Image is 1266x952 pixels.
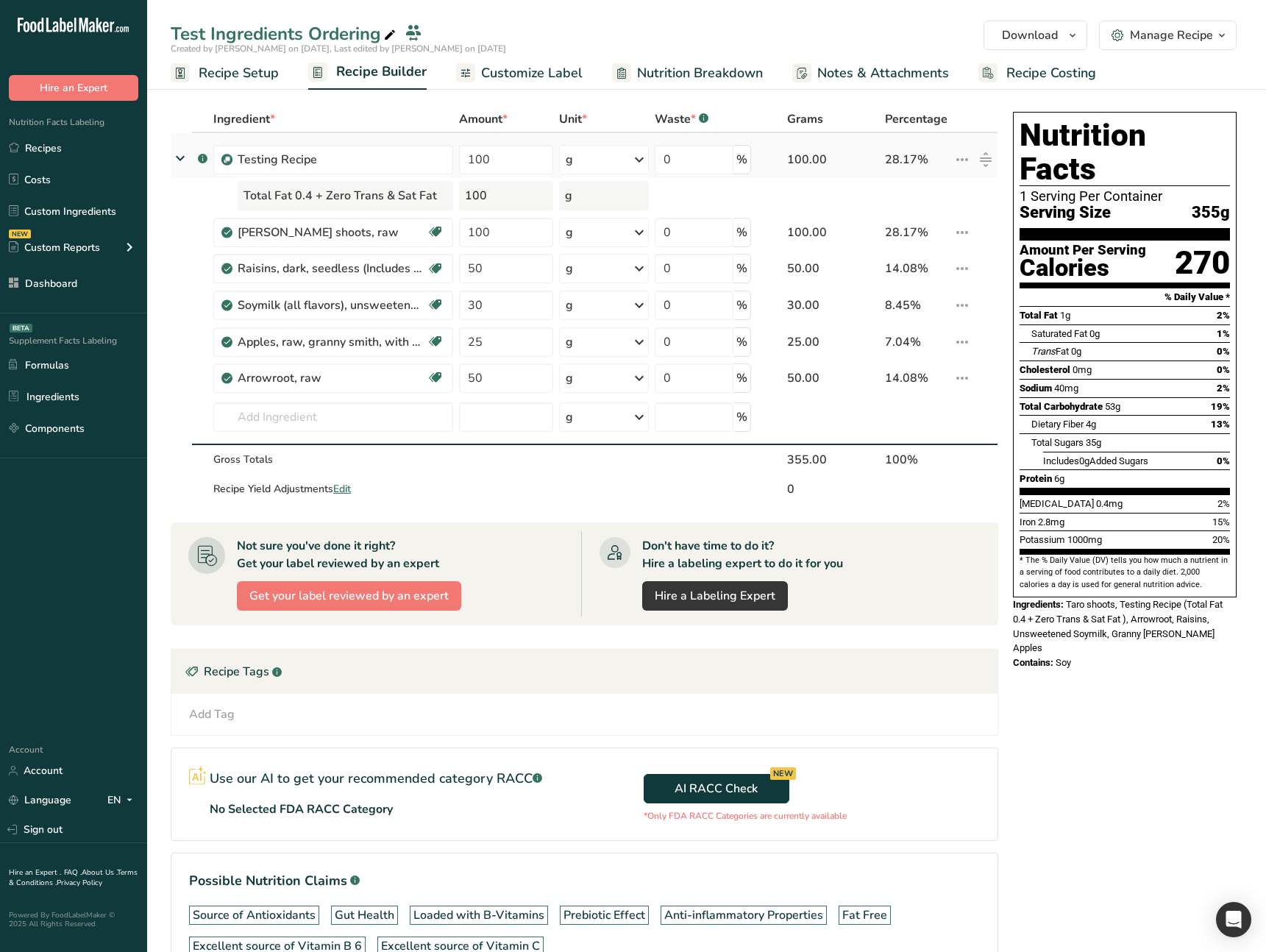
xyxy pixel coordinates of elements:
[1060,310,1070,321] span: 1g
[787,296,879,314] div: 30.00
[1192,204,1230,222] span: 355g
[642,537,843,572] div: Don't have time to do it? Hire a labeling expert to do it for you
[237,537,439,572] div: Not sure you've done it right? Get your label reviewed by an expert
[566,151,573,168] div: g
[787,151,879,168] div: 100.00
[566,296,573,314] div: g
[10,324,32,333] div: BETA
[238,151,422,168] div: Testing Recipe
[1217,364,1230,375] span: 0%
[64,867,82,878] a: FAQ .
[481,63,583,83] span: Customize Label
[213,481,453,497] div: Recipe Yield Adjustments
[675,780,758,798] span: AI RACC Check
[1056,657,1071,668] span: Soy
[1020,189,1230,204] div: 1 Serving Per Container
[1216,902,1251,937] div: Open Intercom Messenger
[1020,288,1230,306] section: % Daily Value *
[1020,498,1094,509] span: [MEDICAL_DATA]
[1013,599,1223,653] span: Taro shoots, Testing Recipe (Total Fat 0.4 + Zero Trans & Sat Fat ), Arrowroot, Raisins, Unsweete...
[1038,516,1064,527] span: 2.8mg
[1020,310,1058,321] span: Total Fat
[842,906,887,924] div: Fat Free
[9,867,138,888] a: Terms & Conditions .
[787,260,879,277] div: 50.00
[237,581,461,611] button: Get your label reviewed by an expert
[1217,455,1230,466] span: 0%
[335,906,394,924] div: Gut Health
[456,57,583,90] a: Customize Label
[885,151,947,168] div: 28.17%
[1212,534,1230,545] span: 20%
[1175,244,1230,283] div: 270
[1020,555,1230,591] section: * The % Daily Value (DV) tells you how much a nutrient in a serving of food contributes to a dail...
[984,21,1087,50] button: Download
[792,57,949,90] a: Notes & Attachments
[644,774,789,803] button: AI RACC Check NEW
[885,333,947,351] div: 7.04%
[1071,346,1081,357] span: 0g
[1013,657,1053,668] span: Contains:
[82,867,117,878] a: About Us .
[566,369,573,387] div: g
[1086,419,1096,430] span: 4g
[1020,244,1146,257] div: Amount Per Serving
[193,906,316,924] div: Source of Antioxidants
[566,333,573,351] div: g
[336,62,427,82] span: Recipe Builder
[1067,534,1102,545] span: 1000mg
[566,408,573,426] div: g
[612,57,763,90] a: Nutrition Breakdown
[9,75,138,101] button: Hire an Expert
[885,296,947,314] div: 8.45%
[413,906,544,924] div: Loaded with B-Vitamins
[1006,63,1096,83] span: Recipe Costing
[249,587,449,605] span: Get your label reviewed by an expert
[1217,383,1230,394] span: 2%
[1130,26,1213,44] div: Manage Recipe
[1020,383,1052,394] span: Sodium
[1096,498,1123,509] span: 0.4mg
[787,451,879,469] div: 355.00
[9,240,100,255] div: Custom Reports
[9,230,31,238] div: NEW
[459,181,554,210] div: 100
[637,63,763,83] span: Nutrition Breakdown
[1020,516,1036,527] span: Iron
[1105,401,1120,412] span: 53g
[885,369,947,387] div: 14.08%
[1020,534,1065,545] span: Potassium
[787,110,823,128] span: Grams
[655,110,708,128] div: Waste
[787,480,879,498] div: 0
[1020,118,1230,186] h1: Nutrition Facts
[238,296,422,314] div: Soymilk (all flavors), unsweetened, with added calcium, vitamins A and D
[1031,346,1056,357] i: Trans
[1020,257,1146,279] div: Calories
[213,452,453,467] div: Gross Totals
[563,906,645,924] div: Prebiotic Effect
[787,224,879,241] div: 100.00
[238,224,422,241] div: [PERSON_NAME] shoots, raw
[9,911,138,928] div: Powered By FoodLabelMaker © 2025 All Rights Reserved
[1211,419,1230,430] span: 13%
[171,21,399,47] div: Test Ingredients Ordering
[566,224,573,241] div: g
[559,110,587,128] span: Unit
[189,871,980,891] h1: Possible Nutrition Claims
[199,63,279,83] span: Recipe Setup
[787,369,879,387] div: 50.00
[57,878,102,888] a: Privacy Policy
[1217,498,1230,509] span: 2%
[221,154,232,166] img: Sub Recipe
[189,706,235,723] div: Add Tag
[1211,401,1230,412] span: 19%
[1089,328,1100,339] span: 0g
[1054,383,1078,394] span: 40mg
[238,333,422,351] div: Apples, raw, granny smith, with skin (Includes foods for USDA's Food Distribution Program)
[213,402,453,432] input: Add Ingredient
[210,769,542,789] p: Use our AI to get your recommended category RACC
[238,369,422,387] div: Arrowroot, raw
[238,181,453,210] div: Total Fat 0.4 + Zero Trans & Sat Fat
[644,809,847,823] p: *Only FDA RACC Categories are currently available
